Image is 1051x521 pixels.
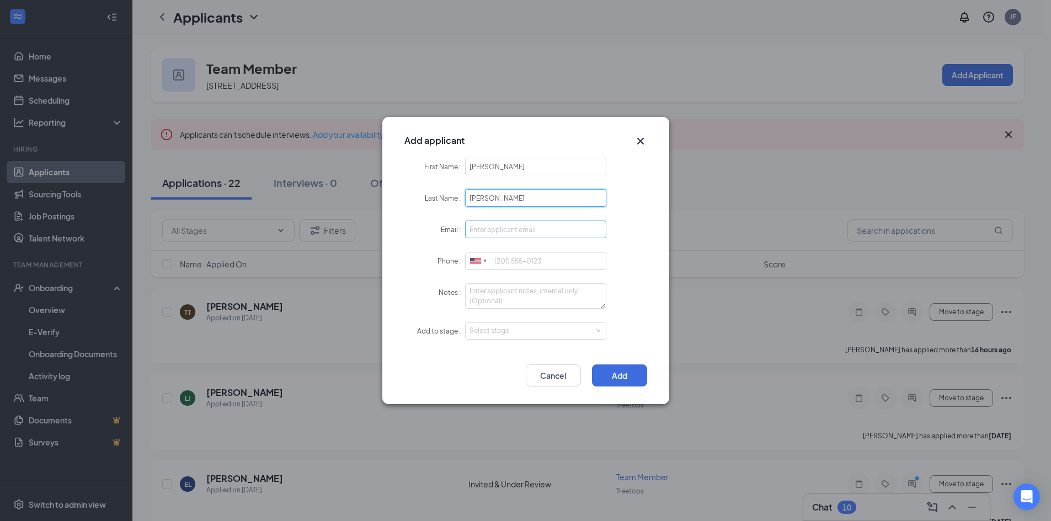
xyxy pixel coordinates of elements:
h3: Add applicant [404,135,465,147]
label: Phone [438,257,465,265]
button: Close [634,135,647,148]
div: Open Intercom Messenger [1013,484,1040,510]
button: Cancel [526,364,581,386]
div: Select stage [470,325,597,336]
label: Last Name [425,194,465,202]
div: United States: +1 [466,253,491,270]
label: Notes [439,288,465,297]
input: Email [465,221,607,238]
label: Add to stage [417,327,465,335]
label: First Name [424,163,465,171]
svg: Cross [634,135,647,148]
input: Last Name [465,189,607,207]
button: Add [592,364,647,386]
input: First Name [465,158,607,175]
textarea: Notes [465,283,607,309]
input: (201) 555-0123 [465,252,607,270]
label: Email [441,225,465,234]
